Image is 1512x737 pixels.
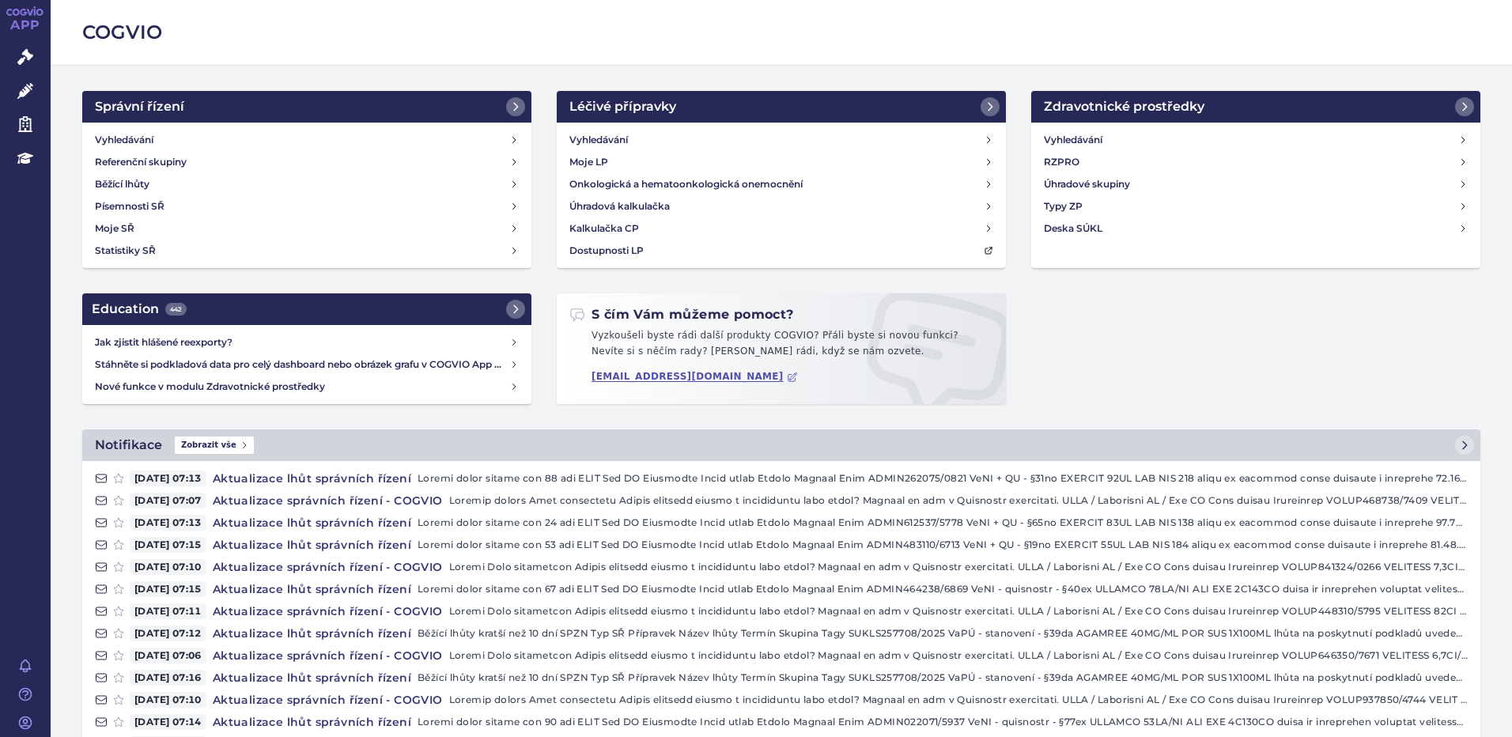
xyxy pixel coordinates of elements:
h4: Úhradová kalkulačka [569,198,670,214]
a: Statistiky SŘ [89,240,525,262]
span: 442 [165,303,187,316]
a: Referenční skupiny [89,151,525,173]
a: Deska SÚKL [1038,217,1474,240]
a: Jak zjistit hlášené reexporty? [89,331,525,353]
a: Vyhledávání [89,129,525,151]
h4: Moje LP [569,154,608,170]
span: [DATE] 07:14 [130,714,206,730]
h4: Aktualizace lhůt správních řízení [206,714,418,730]
h2: S čím Vám můžeme pomoct? [569,306,794,323]
p: Běžící lhůty kratší než 10 dní SPZN Typ SŘ Přípravek Název lhůty Termín Skupina Tagy SUKLS257708/... [418,670,1468,686]
p: Běžící lhůty kratší než 10 dní SPZN Typ SŘ Přípravek Název lhůty Termín Skupina Tagy SUKLS257708/... [418,626,1468,641]
span: [DATE] 07:15 [130,537,206,553]
p: Loremip dolors Amet consectetu Adipis elitsedd eiusmo t incididuntu labo etdol? Magnaal en adm v ... [449,493,1468,508]
h4: Vyhledávání [569,132,628,148]
p: Loremi dolor sitame con 88 adi ELIT Sed DO Eiusmodte Incid utlab Etdolo Magnaal Enim ADMIN262075/... [418,471,1468,486]
a: Onkologická a hematoonkologická onemocnění [563,173,1000,195]
h4: Aktualizace lhůt správních řízení [206,515,418,531]
a: Správní řízení [82,91,531,123]
p: Vyzkoušeli byste rádi další produkty COGVIO? Přáli byste si novou funkci? Nevíte si s něčím rady?... [569,328,993,365]
h4: RZPRO [1044,154,1079,170]
span: [DATE] 07:07 [130,493,206,508]
span: [DATE] 07:10 [130,559,206,575]
span: [DATE] 07:13 [130,471,206,486]
p: Loremi dolor sitame con 53 adi ELIT Sed DO Eiusmodte Incid utlab Etdolo Magnaal Enim ADMIN483110/... [418,537,1468,553]
a: Stáhněte si podkladová data pro celý dashboard nebo obrázek grafu v COGVIO App modulu Analytics [89,353,525,376]
a: Nové funkce v modulu Zdravotnické prostředky [89,376,525,398]
h4: Aktualizace lhůt správních řízení [206,670,418,686]
p: Loremip dolors Amet consectetu Adipis elitsedd eiusmo t incididuntu labo etdol? Magnaal en adm v ... [449,692,1468,708]
h4: Aktualizace správních řízení - COGVIO [206,692,449,708]
span: [DATE] 07:10 [130,692,206,708]
h4: Aktualizace správních řízení - COGVIO [206,648,449,663]
p: Loremi dolor sitame con 90 adi ELIT Sed DO Eiusmodte Incid utlab Etdolo Magnaal Enim ADMIN022071/... [418,714,1468,730]
p: Loremi Dolo sitametcon Adipis elitsedd eiusmo t incididuntu labo etdol? Magnaal en adm v Quisnost... [449,559,1468,575]
a: RZPRO [1038,151,1474,173]
span: [DATE] 07:06 [130,648,206,663]
span: [DATE] 07:16 [130,670,206,686]
h2: Notifikace [95,436,162,455]
a: Dostupnosti LP [563,240,1000,262]
a: Úhradové skupiny [1038,173,1474,195]
h4: Aktualizace lhůt správních řízení [206,471,418,486]
p: Loremi dolor sitame con 67 adi ELIT Sed DO Eiusmodte Incid utlab Etdolo Magnaal Enim ADMIN464238/... [418,581,1468,597]
a: [EMAIL_ADDRESS][DOMAIN_NAME] [592,371,798,383]
a: Léčivé přípravky [557,91,1006,123]
h4: Vyhledávání [95,132,153,148]
a: Zdravotnické prostředky [1031,91,1480,123]
h4: Deska SÚKL [1044,221,1102,236]
p: Loremi Dolo sitametcon Adipis elitsedd eiusmo t incididuntu labo etdol? Magnaal en adm v Quisnost... [449,648,1468,663]
a: NotifikaceZobrazit vše [82,429,1480,461]
a: Moje SŘ [89,217,525,240]
a: Úhradová kalkulačka [563,195,1000,217]
a: Kalkulačka CP [563,217,1000,240]
a: Písemnosti SŘ [89,195,525,217]
h4: Úhradové skupiny [1044,176,1130,192]
h4: Stáhněte si podkladová data pro celý dashboard nebo obrázek grafu v COGVIO App modulu Analytics [95,357,509,372]
a: Moje LP [563,151,1000,173]
span: [DATE] 07:12 [130,626,206,641]
h4: Onkologická a hematoonkologická onemocnění [569,176,803,192]
h4: Typy ZP [1044,198,1083,214]
a: Education442 [82,293,531,325]
h2: COGVIO [82,19,1480,46]
a: Běžící lhůty [89,173,525,195]
h4: Kalkulačka CP [569,221,639,236]
h4: Aktualizace lhůt správních řízení [206,537,418,553]
span: [DATE] 07:15 [130,581,206,597]
span: [DATE] 07:11 [130,603,206,619]
h4: Jak zjistit hlášené reexporty? [95,334,509,350]
h4: Aktualizace lhůt správních řízení [206,626,418,641]
h4: Aktualizace správních řízení - COGVIO [206,493,449,508]
h2: Správní řízení [95,97,184,116]
h4: Statistiky SŘ [95,243,156,259]
h4: Aktualizace lhůt správních řízení [206,581,418,597]
h2: Léčivé přípravky [569,97,676,116]
h2: Zdravotnické prostředky [1044,97,1204,116]
h4: Moje SŘ [95,221,134,236]
span: [DATE] 07:13 [130,515,206,531]
h4: Dostupnosti LP [569,243,644,259]
h4: Písemnosti SŘ [95,198,164,214]
h4: Aktualizace správních řízení - COGVIO [206,603,449,619]
h4: Nové funkce v modulu Zdravotnické prostředky [95,379,509,395]
a: Typy ZP [1038,195,1474,217]
h4: Aktualizace správních řízení - COGVIO [206,559,449,575]
a: Vyhledávání [563,129,1000,151]
h2: Education [92,300,187,319]
h4: Běžící lhůty [95,176,149,192]
span: Zobrazit vše [175,437,254,454]
a: Vyhledávání [1038,129,1474,151]
h4: Referenční skupiny [95,154,187,170]
p: Loremi Dolo sitametcon Adipis elitsedd eiusmo t incididuntu labo etdol? Magnaal en adm v Quisnost... [449,603,1468,619]
h4: Vyhledávání [1044,132,1102,148]
p: Loremi dolor sitame con 24 adi ELIT Sed DO Eiusmodte Incid utlab Etdolo Magnaal Enim ADMIN612537/... [418,515,1468,531]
